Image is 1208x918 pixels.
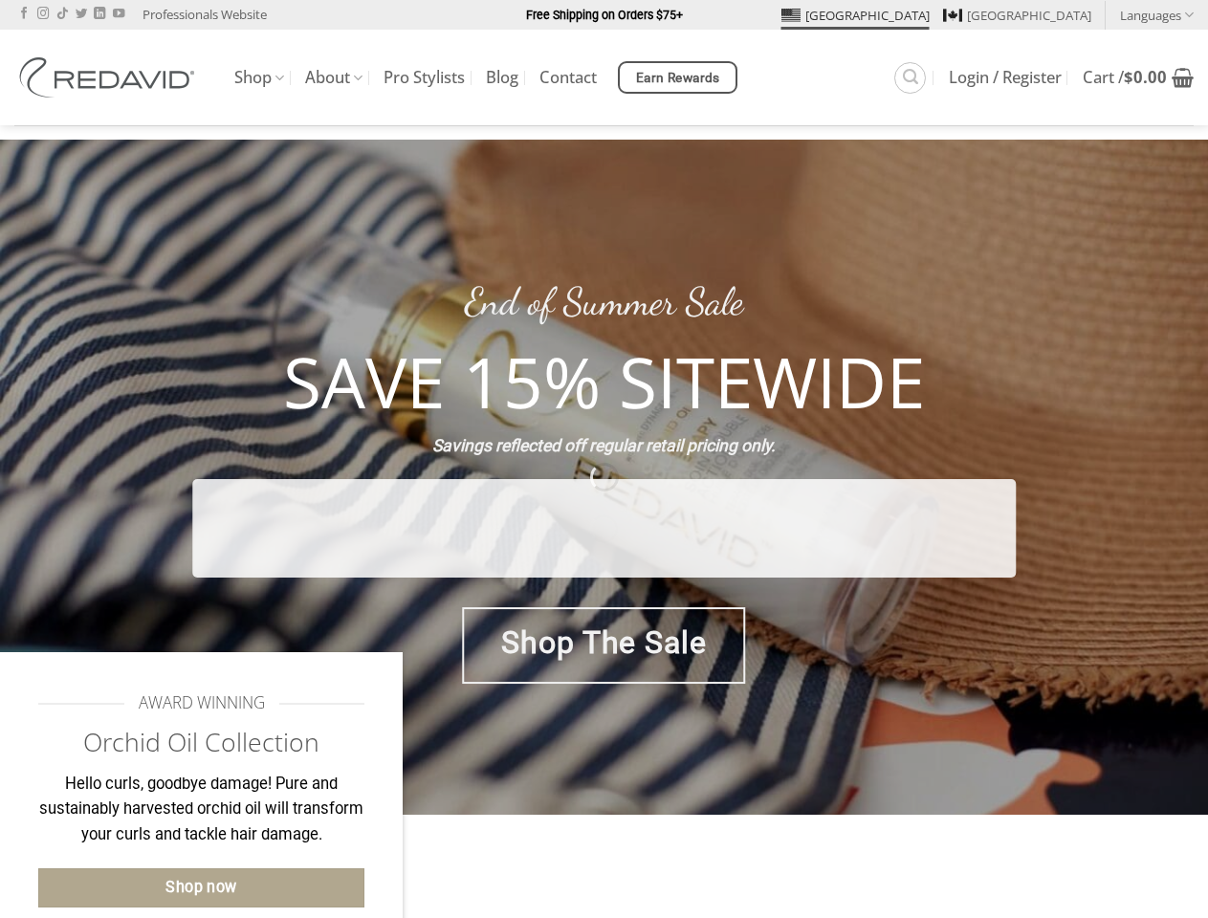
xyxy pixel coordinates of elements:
[18,8,30,21] a: Follow on Facebook
[384,60,465,95] a: Pro Stylists
[94,8,105,21] a: Follow on LinkedIn
[76,8,87,21] a: Follow on Twitter
[486,60,518,95] a: Blog
[462,607,745,684] a: Shop The Sale
[781,1,930,30] a: [GEOGRAPHIC_DATA]
[894,62,926,94] a: Search
[618,61,737,94] a: Earn Rewards
[14,57,206,98] img: REDAVID Salon Products | United States
[38,772,364,848] p: Hello curls, goodbye damage! Pure and sustainably harvested orchid oil will transform your curls ...
[305,59,362,97] a: About
[1083,56,1194,98] a: View cart
[1120,1,1194,29] a: Languages
[1083,70,1167,85] span: Cart /
[432,436,776,455] strong: Savings reflected off regular retail pricing only.
[37,8,49,21] a: Follow on Instagram
[1124,66,1133,88] span: $
[165,875,237,900] span: Shop now
[943,1,1091,30] a: [GEOGRAPHIC_DATA]
[526,8,683,22] strong: Free Shipping on Orders $75+
[113,8,124,21] a: Follow on YouTube
[1124,66,1167,88] bdi: 0.00
[283,334,925,428] strong: SAVE 15% SITEWIDE
[465,278,743,324] a: End of Summer Sale
[539,60,597,95] a: Contact
[949,60,1062,95] a: Login / Register
[234,59,284,97] a: Shop
[56,8,68,21] a: Follow on TikTok
[636,68,720,89] span: Earn Rewards
[38,868,364,907] a: Shop now
[38,726,364,759] h2: Orchid Oil Collection
[501,619,707,667] span: Shop The Sale
[949,70,1062,85] span: Login / Register
[139,690,265,716] span: AWARD WINNING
